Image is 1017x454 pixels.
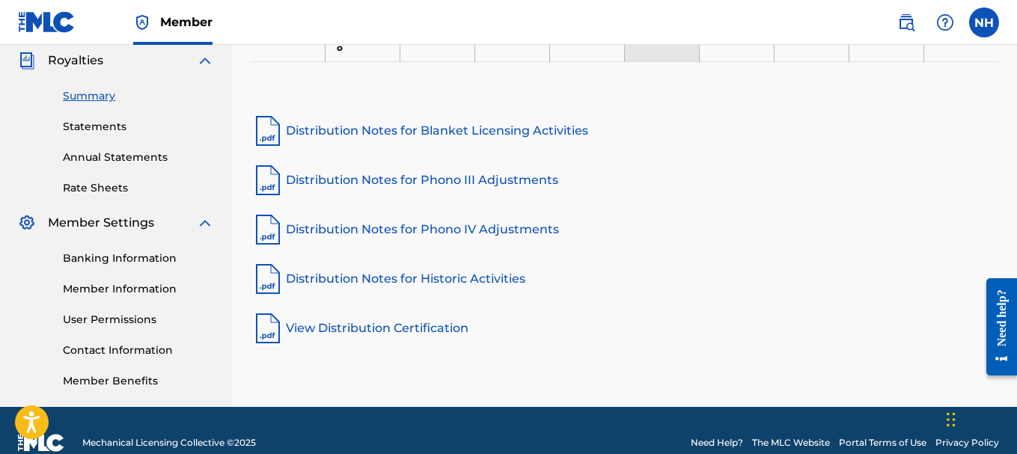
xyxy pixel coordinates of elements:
img: help [936,13,954,31]
a: Distribution Notes for Phono IV Adjustments [250,212,999,248]
a: Annual Statements [63,150,214,165]
img: pdf [250,113,286,149]
a: Portal Terms of Use [839,436,926,450]
img: MLC Logo [18,11,76,33]
div: Drag [947,397,956,442]
img: expand [196,214,214,232]
iframe: Resource Center [975,266,1017,387]
img: expand [196,52,214,70]
span: Mechanical Licensing Collective © 2025 [82,436,256,450]
a: Distribution Notes for Phono III Adjustments [250,162,999,198]
img: logo [18,434,64,452]
a: Banking Information [63,251,214,266]
a: Distribution Notes for Historic Activities [250,261,999,297]
div: Help [930,7,960,37]
a: Distribution Notes for Blanket Licensing Activities [250,113,999,149]
img: Top Rightsholder [133,13,151,31]
a: Need Help? [691,436,743,450]
img: search [897,13,915,31]
img: Member Settings [18,214,36,232]
img: pdf [250,162,286,198]
span: Member [160,13,213,31]
a: Summary [63,88,214,104]
a: Privacy Policy [935,436,999,450]
img: pdf [250,261,286,297]
a: Member Information [63,281,214,297]
a: Public Search [891,7,921,37]
img: pdf [250,310,286,346]
a: Contact Information [63,343,214,358]
a: Rate Sheets [63,180,214,196]
div: User Menu [969,7,999,37]
a: The MLC Website [752,436,830,450]
iframe: Chat Widget [942,382,1017,454]
a: Statements [63,119,214,135]
img: Royalties [18,52,36,70]
a: User Permissions [63,312,214,328]
span: Royalties [48,52,103,70]
span: Member Settings [48,214,154,232]
a: View Distribution Certification [250,310,999,346]
img: pdf [250,212,286,248]
a: Member Benefits [63,373,214,389]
